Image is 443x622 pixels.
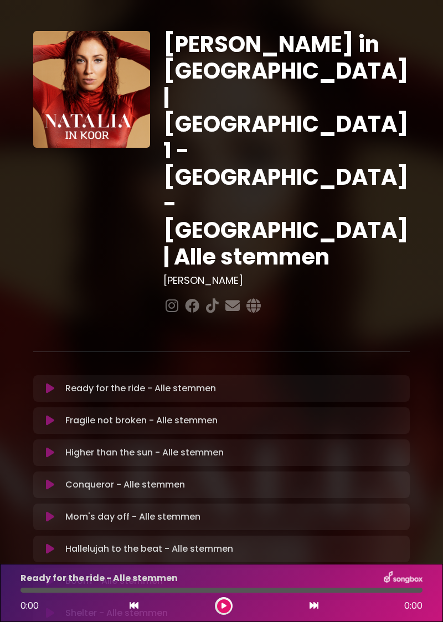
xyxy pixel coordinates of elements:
h1: [PERSON_NAME] in [GEOGRAPHIC_DATA] | [GEOGRAPHIC_DATA] 1 - [GEOGRAPHIC_DATA] - [GEOGRAPHIC_DATA] ... [163,31,410,270]
span: 0:00 [20,599,39,612]
p: Fragile not broken - Alle stemmen [65,414,218,427]
p: Conqueror - Alle stemmen [65,478,185,491]
p: Ready for the ride - Alle stemmen [20,572,178,585]
img: YTVS25JmS9CLUqXqkEhs [33,31,150,148]
img: songbox-logo-white.png [384,571,423,585]
p: Higher than the sun - Alle stemmen [65,446,224,459]
p: Mom's day off - Alle stemmen [65,510,200,523]
p: Ready for the ride - Alle stemmen [65,382,216,395]
p: Hallelujah to the beat - Alle stemmen [65,542,233,556]
span: 0:00 [404,599,423,613]
h3: [PERSON_NAME] [163,274,410,287]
